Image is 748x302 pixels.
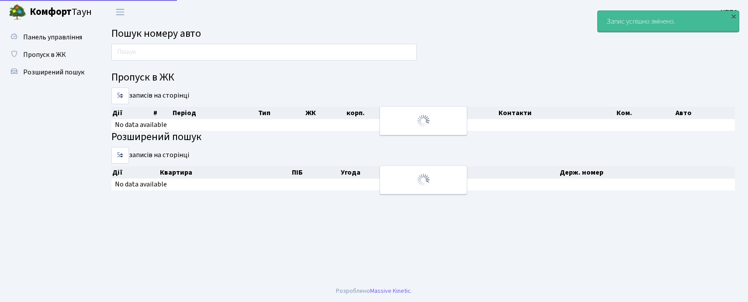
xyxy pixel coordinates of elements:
select: записів на сторінці [111,88,129,104]
th: Дії [111,166,159,179]
span: Таун [30,5,92,20]
a: Розширений пошук [4,63,92,81]
span: Пошук номеру авто [111,26,201,41]
th: корп. [346,107,413,119]
h4: Розширений пошук [111,131,735,144]
th: Авто [675,107,735,119]
td: No data available [111,119,735,131]
label: записів на сторінці [111,88,189,104]
input: Пошук [111,44,417,60]
th: Угода [340,166,423,179]
th: # [152,107,172,119]
label: записів на сторінці [111,147,189,164]
button: Переключити навігацію [109,5,131,19]
b: Комфорт [30,5,72,19]
th: Тип [257,107,305,119]
img: Обробка... [416,173,430,187]
a: Панель управління [4,28,92,46]
th: Період [172,107,257,119]
a: Massive Kinetic [370,286,411,295]
th: Ком. [616,107,675,119]
th: ПІБ [455,107,498,119]
h4: Пропуск в ЖК [111,71,735,84]
th: Контакти [423,166,558,179]
div: Розроблено . [336,286,412,296]
img: Обробка... [416,114,430,128]
div: × [729,12,738,21]
div: Запис успішно змінено. [598,11,739,32]
span: Панель управління [23,32,82,42]
span: Пропуск в ЖК [23,50,66,60]
th: Контакти [498,107,616,119]
td: No data available [111,179,735,190]
th: Дії [111,107,152,119]
th: ПІБ [291,166,340,179]
select: записів на сторінці [111,147,129,164]
a: КПП2 [720,7,738,18]
th: Квартира [159,166,291,179]
img: logo.png [9,4,26,21]
a: Пропуск в ЖК [4,46,92,63]
span: Розширений пошук [23,67,84,77]
th: ЖК [305,107,346,119]
th: Держ. номер [559,166,735,179]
